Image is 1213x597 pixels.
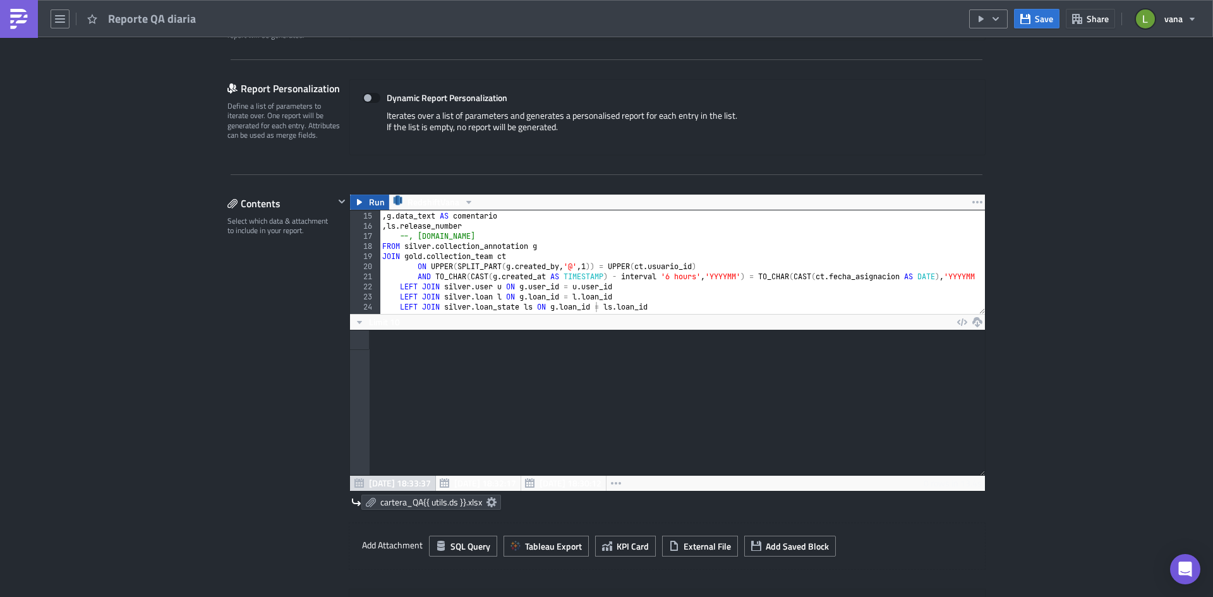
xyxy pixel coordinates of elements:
[227,79,349,98] div: Report Personalization
[5,5,603,15] p: Buenas noches, comparto cartera de QA del dia actual.
[350,282,380,292] div: 22
[521,476,606,491] button: [DATE] 18:30:12
[662,536,738,557] button: External File
[540,476,601,490] span: [DATE] 18:30:12
[595,536,656,557] button: KPI Card
[766,540,829,553] span: Add Saved Block
[350,476,436,491] button: [DATE] 18:33:37
[350,221,380,231] div: 16
[525,540,582,553] span: Tableau Export
[450,540,490,553] span: SQL Query
[380,497,482,508] span: cartera_QA{{ utils.ds }}.xlsx
[1066,9,1115,28] button: Share
[1014,9,1059,28] button: Save
[924,476,982,491] div: 0 rows in 13.4s
[5,5,603,15] body: Rich Text Area. Press ALT-0 for help.
[350,231,380,241] div: 17
[1128,5,1204,33] button: vana
[362,536,423,555] label: Add Attachment
[504,536,589,557] button: Tableau Export
[363,110,972,142] div: Iterates over a list of parameters and generates a personalised report for each entry in the list...
[350,211,380,221] div: 15
[227,216,334,236] div: Select which data & attachment to include in your report.
[350,241,380,251] div: 18
[429,536,497,557] button: SQL Query
[350,195,389,210] button: Run
[227,194,334,213] div: Contents
[9,9,29,29] img: PushMetrics
[744,536,836,557] button: Add Saved Block
[1164,12,1183,25] span: vana
[334,194,349,209] button: Hide content
[369,195,385,210] span: Run
[369,315,400,329] span: Limit 10
[369,476,431,490] span: [DATE] 18:33:37
[407,195,459,210] span: RedshiftVana
[227,1,341,40] div: Optionally, perform a condition check before generating and sending a report. Only if true, the r...
[387,91,507,104] strong: Dynamic Report Personalization
[227,101,341,140] div: Define a list of parameters to iterate over. One report will be generated for each entry. Attribu...
[350,312,380,322] div: 25
[389,195,478,210] button: RedshiftVana
[350,315,404,330] button: Limit 10
[1035,12,1053,25] span: Save
[684,540,731,553] span: External File
[1170,554,1200,584] div: Open Intercom Messenger
[1087,12,1109,25] span: Share
[1135,8,1156,30] img: Avatar
[350,251,380,262] div: 19
[350,292,380,302] div: 23
[350,272,380,282] div: 21
[617,540,649,553] span: KPI Card
[108,11,197,26] span: Reporte QA diaria
[454,476,516,490] span: [DATE] 18:32:17
[435,476,521,491] button: [DATE] 18:32:17
[361,495,501,510] a: cartera_QA{{ utils.ds }}.xlsx
[350,302,380,312] div: 24
[350,262,380,272] div: 20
